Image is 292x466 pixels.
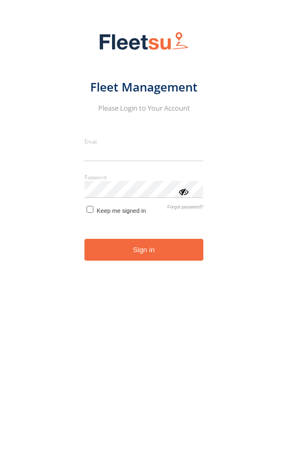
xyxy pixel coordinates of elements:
[84,138,203,145] label: Email
[167,204,203,214] a: Forgot password?
[84,79,203,95] h1: Fleet Management
[97,30,190,54] img: Fleetsu
[178,186,188,196] div: ViewPassword
[87,206,93,213] input: Keep me signed in
[84,174,203,181] label: Password
[84,239,203,261] button: Sign in
[97,207,146,214] span: Keep me signed in
[84,26,220,462] form: main
[84,103,203,113] h2: Please Login to Your Account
